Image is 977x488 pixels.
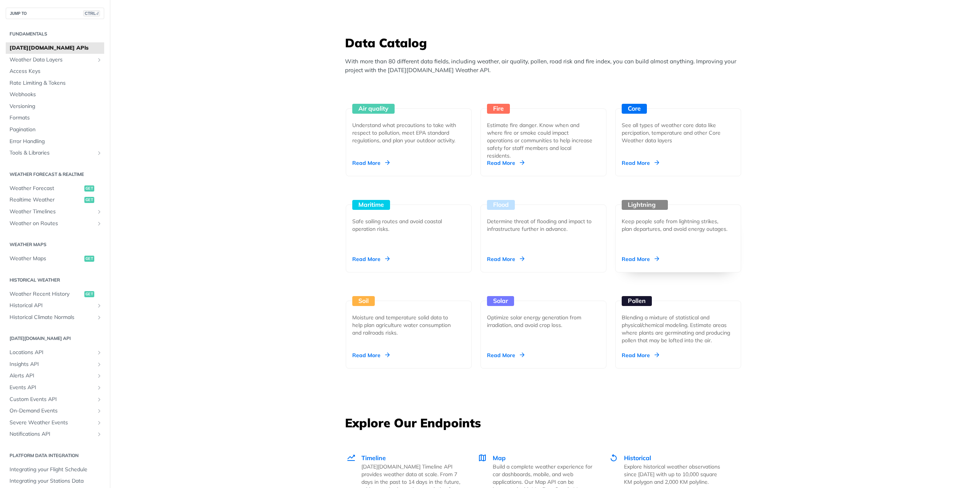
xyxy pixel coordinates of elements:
[345,414,742,431] h3: Explore Our Endpoints
[487,200,515,210] div: Flood
[622,104,647,114] div: Core
[6,335,104,342] h2: [DATE][DOMAIN_NAME] API
[96,408,102,414] button: Show subpages for On-Demand Events
[6,8,104,19] button: JUMP TOCTRL-/
[345,57,746,74] p: With more than 80 different data fields, including weather, air quality, pollen, road risk and fi...
[10,56,94,64] span: Weather Data Layers
[6,288,104,300] a: Weather Recent Historyget
[622,296,652,306] div: Pollen
[10,79,102,87] span: Rate Limiting & Tokens
[96,361,102,367] button: Show subpages for Insights API
[10,185,82,192] span: Weather Forecast
[96,314,102,321] button: Show subpages for Historical Climate Normals
[84,291,94,297] span: get
[10,361,94,368] span: Insights API
[6,382,104,393] a: Events APIShow subpages for Events API
[487,255,524,263] div: Read More
[96,385,102,391] button: Show subpages for Events API
[10,384,94,391] span: Events API
[487,217,594,233] div: Determine threat of flooding and impact to infrastructure further in advance.
[6,405,104,417] a: On-Demand EventsShow subpages for On-Demand Events
[10,149,94,157] span: Tools & Libraries
[6,77,104,89] a: Rate Limiting & Tokens
[6,54,104,66] a: Weather Data LayersShow subpages for Weather Data Layers
[6,112,104,124] a: Formats
[622,255,659,263] div: Read More
[6,347,104,358] a: Locations APIShow subpages for Locations API
[612,176,744,272] a: Lightning Keep people safe from lightning strikes, plan departures, and avoid energy outages. Rea...
[6,475,104,487] a: Integrating your Stations Data
[478,453,487,462] img: Map
[83,10,100,16] span: CTRL-/
[96,209,102,215] button: Show subpages for Weather Timelines
[10,91,102,98] span: Webhooks
[6,417,104,428] a: Severe Weather EventsShow subpages for Severe Weather Events
[10,396,94,403] span: Custom Events API
[84,256,94,262] span: get
[6,300,104,311] a: Historical APIShow subpages for Historical API
[96,373,102,379] button: Show subpages for Alerts API
[6,206,104,217] a: Weather TimelinesShow subpages for Weather Timelines
[352,217,459,233] div: Safe sailing routes and avoid coastal operation risks.
[10,208,94,216] span: Weather Timelines
[10,419,94,427] span: Severe Weather Events
[10,466,102,474] span: Integrating your Flight Schedule
[96,57,102,63] button: Show subpages for Weather Data Layers
[10,302,94,309] span: Historical API
[343,272,475,369] a: Soil Moisture and temperature solid data to help plan agriculture water consumption and railroads...
[6,452,104,459] h2: Platform DATA integration
[10,314,94,321] span: Historical Climate Normals
[10,372,94,380] span: Alerts API
[10,44,102,52] span: [DATE][DOMAIN_NAME] APIs
[612,272,744,369] a: Pollen Blending a mixture of statistical and physical/chemical modeling. Estimate areas where pla...
[487,351,524,359] div: Read More
[6,218,104,229] a: Weather on RoutesShow subpages for Weather on Routes
[493,454,506,462] span: Map
[6,171,104,178] h2: Weather Forecast & realtime
[352,121,459,144] div: Understand what precautions to take with respect to pollution, meet EPA standard regulations, and...
[6,183,104,194] a: Weather Forecastget
[6,42,104,54] a: [DATE][DOMAIN_NAME] APIs
[96,150,102,156] button: Show subpages for Tools & Libraries
[487,159,524,167] div: Read More
[6,31,104,37] h2: Fundamentals
[10,290,82,298] span: Weather Recent History
[622,314,735,344] div: Blending a mixture of statistical and physical/chemical modeling. Estimate areas where plants are...
[6,359,104,370] a: Insights APIShow subpages for Insights API
[96,221,102,227] button: Show subpages for Weather on Routes
[6,428,104,440] a: Notifications APIShow subpages for Notifications API
[6,277,104,283] h2: Historical Weather
[352,159,390,167] div: Read More
[622,217,729,233] div: Keep people safe from lightning strikes, plan departures, and avoid energy outages.
[6,370,104,382] a: Alerts APIShow subpages for Alerts API
[477,272,609,369] a: Solar Optimize solar energy generation from irradiation, and avoid crop loss. Read More
[10,196,82,204] span: Realtime Weather
[96,303,102,309] button: Show subpages for Historical API
[622,121,729,144] div: See all types of weather core data like percipation, temperature and other Core Weather data layers
[10,114,102,122] span: Formats
[622,351,659,359] div: Read More
[96,431,102,437] button: Show subpages for Notifications API
[10,407,94,415] span: On-Demand Events
[84,185,94,192] span: get
[10,430,94,438] span: Notifications API
[6,464,104,475] a: Integrating your Flight Schedule
[10,349,94,356] span: Locations API
[6,194,104,206] a: Realtime Weatherget
[10,138,102,145] span: Error Handling
[352,314,459,337] div: Moisture and temperature solid data to help plan agriculture water consumption and railroads risks.
[6,394,104,405] a: Custom Events APIShow subpages for Custom Events API
[6,66,104,77] a: Access Keys
[361,454,386,462] span: Timeline
[10,477,102,485] span: Integrating your Stations Data
[352,296,375,306] div: Soil
[612,80,744,176] a: Core See all types of weather core data like percipation, temperature and other Core Weather data...
[6,124,104,135] a: Pagination
[347,453,356,462] img: Timeline
[622,159,659,167] div: Read More
[10,103,102,110] span: Versioning
[96,420,102,426] button: Show subpages for Severe Weather Events
[487,314,594,329] div: Optimize solar energy generation from irradiation, and avoid crop loss.
[609,453,618,462] img: Historical
[6,241,104,248] h2: Weather Maps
